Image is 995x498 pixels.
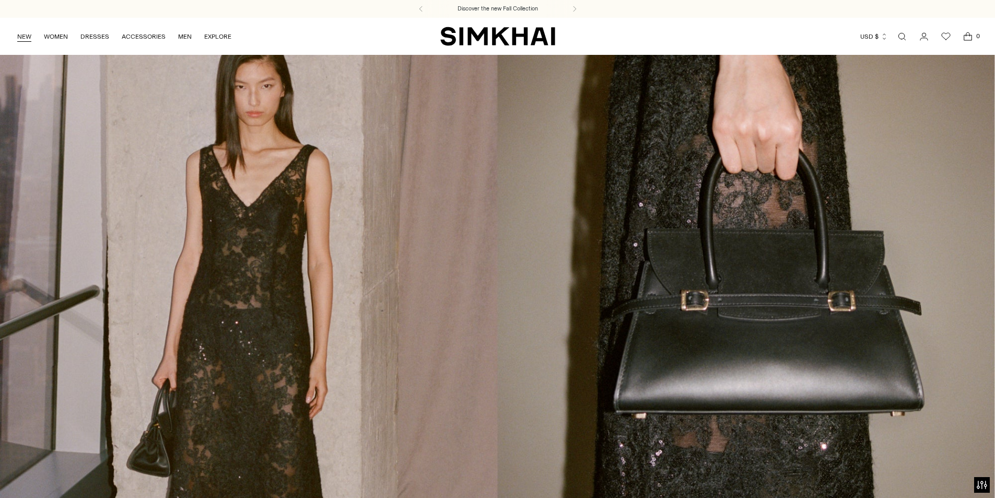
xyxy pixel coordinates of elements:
[957,26,978,47] a: Open cart modal
[892,26,912,47] a: Open search modal
[914,26,934,47] a: Go to the account page
[44,25,68,48] a: WOMEN
[973,31,982,41] span: 0
[458,5,538,13] a: Discover the new Fall Collection
[178,25,192,48] a: MEN
[204,25,231,48] a: EXPLORE
[860,25,888,48] button: USD $
[17,25,31,48] a: NEW
[122,25,166,48] a: ACCESSORIES
[80,25,109,48] a: DRESSES
[440,26,555,47] a: SIMKHAI
[935,26,956,47] a: Wishlist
